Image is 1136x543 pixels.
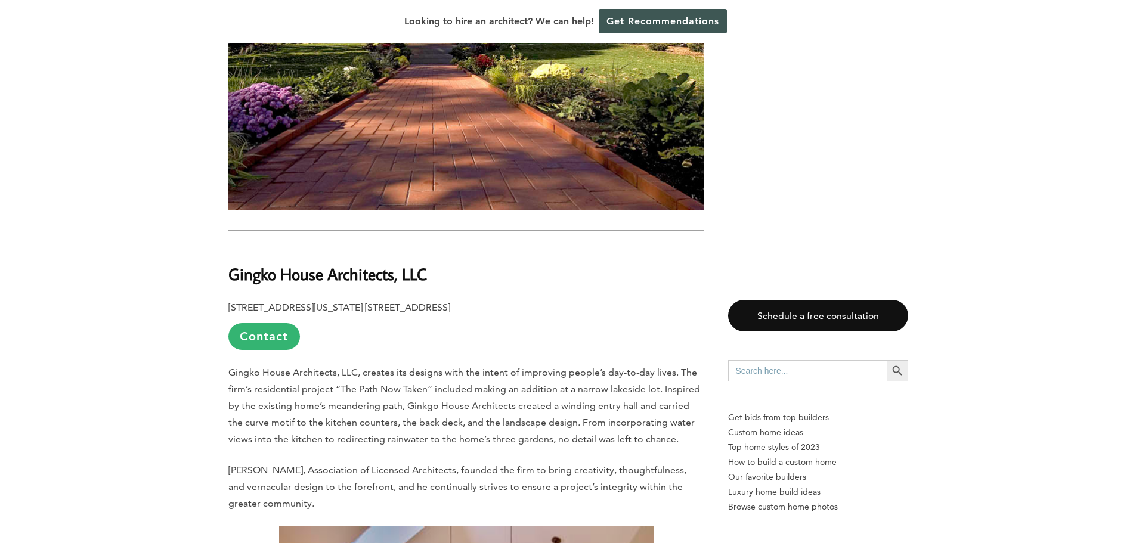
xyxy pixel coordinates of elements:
a: Top home styles of 2023 [728,440,908,455]
span: Gingko House Architects, LLC, creates its designs with the intent of improving people’s day-to-da... [228,367,700,445]
a: Contact [228,323,300,350]
p: Get bids from top builders [728,410,908,425]
input: Search here... [728,360,887,381]
a: Browse custom home photos [728,499,908,514]
a: Custom home ideas [728,425,908,440]
a: Get Recommendations [599,9,727,33]
svg: Search [891,364,904,377]
b: [STREET_ADDRESS][US_STATE] [STREET_ADDRESS] [228,302,450,313]
a: Schedule a free consultation [728,300,908,331]
a: Our favorite builders [728,470,908,485]
a: How to build a custom home [728,455,908,470]
span: [PERSON_NAME], Association of Licensed Architects, founded the firm to bring creativity, thoughtf... [228,464,686,509]
b: Gingko House Architects, LLC [228,263,427,284]
a: Luxury home build ideas [728,485,908,499]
